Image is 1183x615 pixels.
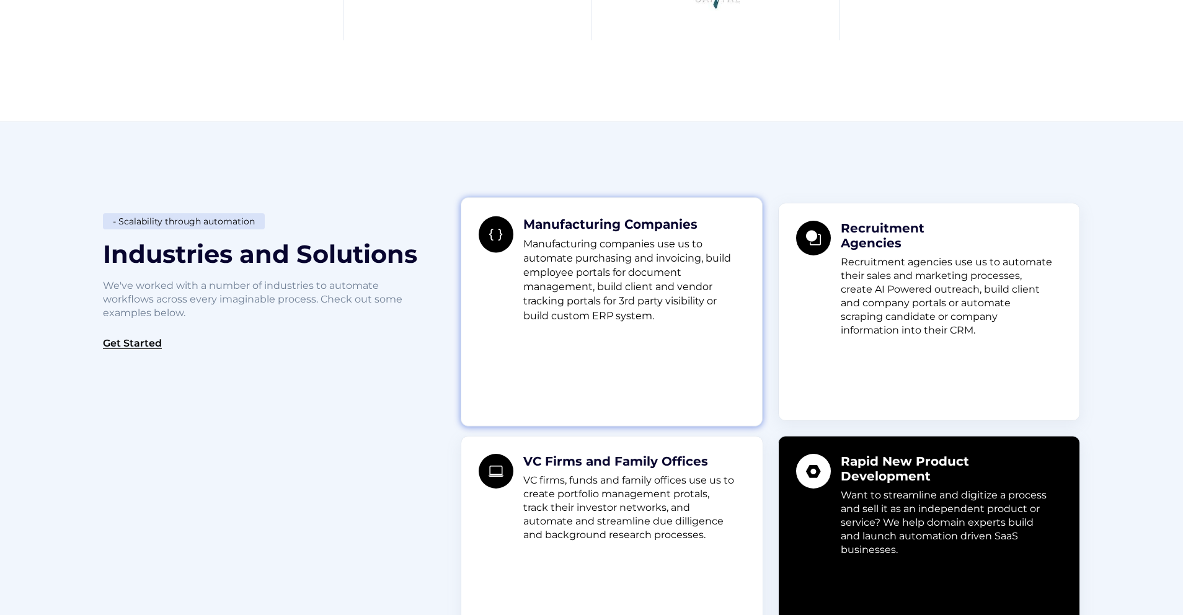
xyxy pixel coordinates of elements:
p: Manufacturing companies use us to automate purchasing and invoicing, build employee portals for d... [523,237,735,323]
p: We've worked with a number of industries to automate workflows across every imaginable process. C... [103,279,419,320]
span: - Scalability through automation [103,213,265,229]
h5: Manufacturing Companies [523,216,735,232]
p: Want to streamline and digitize a process and sell it as an independent product or service? We he... [841,489,1053,557]
h5: Recruitment Agencies [841,221,1053,250]
a: RecruitmentAgencies Recruitment agencies use us to automate their sales and marketing processes, ... [796,221,1062,337]
h5: Rapid New Product Development [841,454,1053,484]
p: Recruitment agencies use us to automate their sales and marketing processes, create AI Powered ou... [841,255,1053,337]
h3: Industries and Solutions [103,239,419,269]
h5: VC Firms and Family Offices [523,454,735,469]
a: Rapid New Product Development Want to streamline and digitize a process and sell it as an indepen... [796,454,1062,557]
a: Manufacturing Companies Manufacturing companies use us to automate purchasing and invoicing, buil... [479,216,745,323]
p: VC firms, funds and family offices use us to create portfolio management protals, track their inv... [523,474,735,542]
a: VC Firms and Family Offices VC firms, funds and family offices use us to create portfolio managem... [479,454,745,542]
a: Get Started [103,337,162,349]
